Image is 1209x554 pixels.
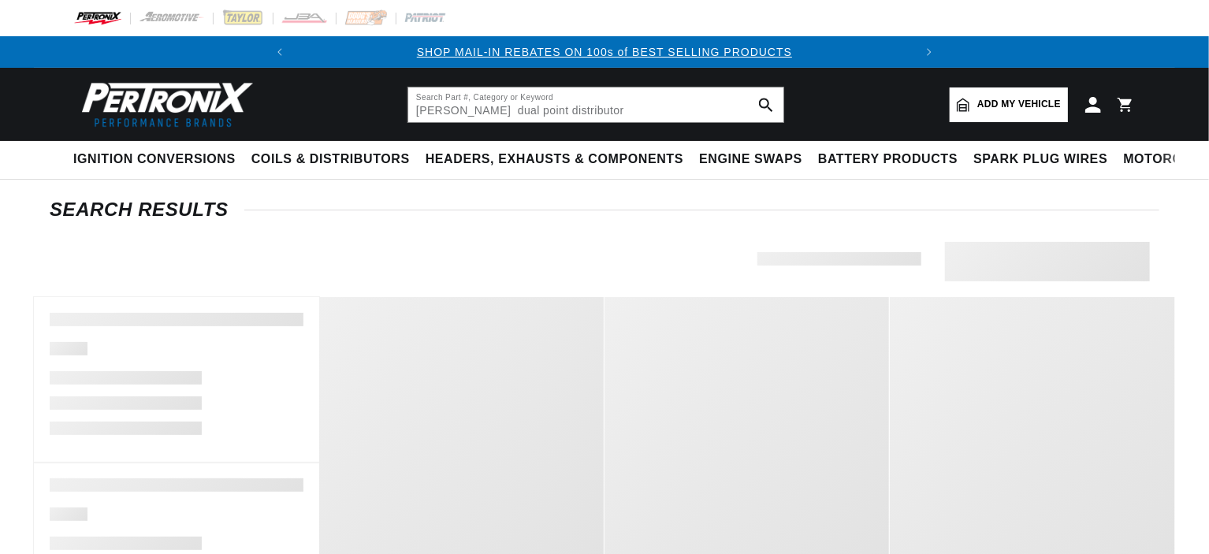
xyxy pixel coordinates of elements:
[50,202,1159,218] div: SEARCH RESULTS
[977,97,1061,112] span: Add my vehicle
[965,141,1115,178] summary: Spark Plug Wires
[417,46,792,58] a: SHOP MAIL-IN REBATES ON 100s of BEST SELLING PRODUCTS
[73,77,255,132] img: Pertronix
[73,151,236,168] span: Ignition Conversions
[950,87,1068,122] a: Add my vehicle
[699,151,802,168] span: Engine Swaps
[251,151,410,168] span: Coils & Distributors
[244,141,418,178] summary: Coils & Distributors
[264,36,296,68] button: Translation missing: en.sections.announcements.previous_announcement
[749,87,783,122] button: search button
[426,151,683,168] span: Headers, Exhausts & Components
[913,36,945,68] button: Translation missing: en.sections.announcements.next_announcement
[973,151,1107,168] span: Spark Plug Wires
[418,141,691,178] summary: Headers, Exhausts & Components
[296,43,914,61] div: Announcement
[34,36,1175,68] slideshow-component: Translation missing: en.sections.announcements.announcement_bar
[296,43,914,61] div: 1 of 2
[818,151,958,168] span: Battery Products
[691,141,810,178] summary: Engine Swaps
[408,87,783,122] input: Search Part #, Category or Keyword
[73,141,244,178] summary: Ignition Conversions
[810,141,965,178] summary: Battery Products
